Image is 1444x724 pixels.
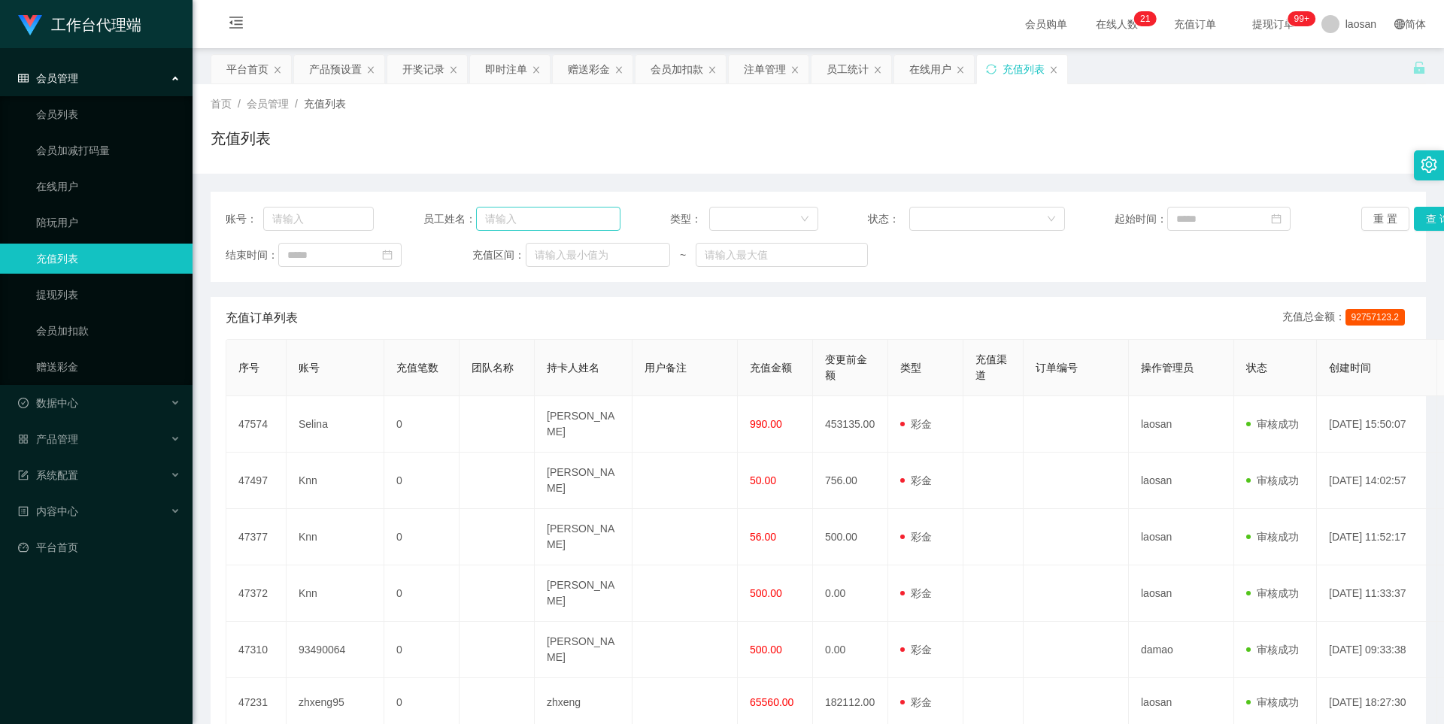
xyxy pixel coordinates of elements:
[696,243,867,267] input: 请输入最大值
[485,55,527,83] div: 即时注单
[900,587,932,599] span: 彩金
[744,55,786,83] div: 注单管理
[1129,565,1234,622] td: laosan
[247,98,289,110] span: 会员管理
[1421,156,1437,173] i: 图标: setting
[1317,509,1437,565] td: [DATE] 11:52:17
[827,55,869,83] div: 员工统计
[670,211,709,227] span: 类型：
[18,434,29,444] i: 图标: appstore-o
[382,250,393,260] i: 图标: calendar
[18,18,141,30] a: 工作台代理端
[750,474,776,486] span: 50.00
[476,207,620,231] input: 请输入
[384,509,460,565] td: 0
[384,565,460,622] td: 0
[800,214,809,225] i: 图标: down
[18,469,78,481] span: 系统配置
[1329,362,1371,374] span: 创建时间
[956,65,965,74] i: 图标: close
[1246,474,1299,486] span: 审核成功
[226,509,287,565] td: 47377
[472,247,525,263] span: 充值区间：
[36,316,180,346] a: 会员加扣款
[532,65,541,74] i: 图标: close
[813,453,888,509] td: 756.00
[36,352,180,382] a: 赠送彩金
[449,65,458,74] i: 图标: close
[547,362,599,374] span: 持卡人姓名
[750,531,776,543] span: 56.00
[366,65,375,74] i: 图标: close
[299,362,320,374] span: 账号
[900,362,921,374] span: 类型
[535,509,633,565] td: [PERSON_NAME]
[614,65,623,74] i: 图标: close
[287,622,384,678] td: 93490064
[226,211,263,227] span: 账号：
[18,505,78,517] span: 内容中心
[1317,622,1437,678] td: [DATE] 09:33:38
[1003,55,1045,83] div: 充值列表
[263,207,374,231] input: 请输入
[909,55,951,83] div: 在线用户
[526,243,670,267] input: 请输入最小值为
[18,506,29,516] i: 图标: profile
[813,396,888,453] td: 453135.00
[36,244,180,274] a: 充值列表
[423,211,476,227] span: 员工姓名：
[211,1,262,49] i: 图标: menu-fold
[226,565,287,622] td: 47372
[790,65,799,74] i: 图标: close
[36,280,180,310] a: 提现列表
[975,353,1007,381] span: 充值渠道
[1129,453,1234,509] td: laosan
[1134,11,1156,26] sup: 21
[535,396,633,453] td: [PERSON_NAME]
[900,696,932,708] span: 彩金
[226,622,287,678] td: 47310
[825,353,867,381] span: 变更前金额
[51,1,141,49] h1: 工作台代理端
[535,565,633,622] td: [PERSON_NAME]
[287,453,384,509] td: Knn
[1394,19,1405,29] i: 图标: global
[1129,396,1234,453] td: laosan
[1246,587,1299,599] span: 审核成功
[568,55,610,83] div: 赠送彩金
[287,396,384,453] td: Selina
[1271,214,1282,224] i: 图标: calendar
[36,135,180,165] a: 会员加减打码量
[986,64,997,74] i: 图标: sync
[1288,11,1315,26] sup: 1070
[226,55,268,83] div: 平台首页
[873,65,882,74] i: 图标: close
[645,362,687,374] span: 用户备注
[18,532,180,562] a: 图标: dashboard平台首页
[226,247,278,263] span: 结束时间：
[750,362,792,374] span: 充值金额
[1166,19,1224,29] span: 充值订单
[1047,214,1056,225] i: 图标: down
[868,211,909,227] span: 状态：
[1246,418,1299,430] span: 审核成功
[36,99,180,129] a: 会员列表
[1049,65,1058,74] i: 图标: close
[211,98,232,110] span: 首页
[1317,396,1437,453] td: [DATE] 15:50:07
[750,587,782,599] span: 500.00
[670,247,696,263] span: ~
[535,453,633,509] td: [PERSON_NAME]
[1361,207,1409,231] button: 重 置
[211,127,271,150] h1: 充值列表
[1140,11,1145,26] p: 2
[813,509,888,565] td: 500.00
[1317,565,1437,622] td: [DATE] 11:33:37
[1345,309,1405,326] span: 92757123.2
[304,98,346,110] span: 充值列表
[18,72,78,84] span: 会员管理
[1115,211,1167,227] span: 起始时间：
[1129,509,1234,565] td: laosan
[535,622,633,678] td: [PERSON_NAME]
[1141,362,1194,374] span: 操作管理员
